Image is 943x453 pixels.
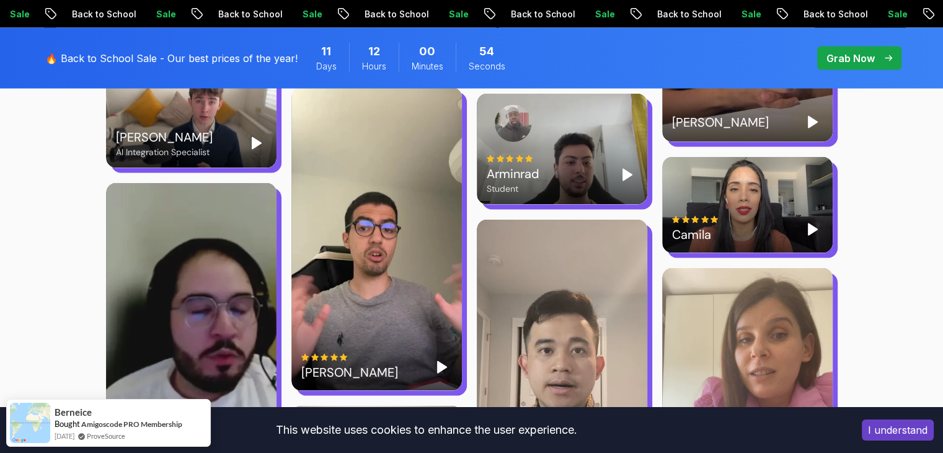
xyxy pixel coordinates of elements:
[291,8,330,20] p: Sale
[487,182,539,195] div: Student
[353,8,437,20] p: Back to School
[55,431,74,441] span: [DATE]
[10,403,50,443] img: provesource social proof notification image
[81,419,182,429] a: Amigoscode PRO Membership
[618,165,637,185] button: Play
[826,51,875,66] p: Grab Now
[144,8,184,20] p: Sale
[9,416,843,444] div: This website uses cookies to enhance the user experience.
[87,431,125,441] a: ProveSource
[479,43,494,60] span: 54 Seconds
[55,407,92,418] span: Berneice
[469,60,505,73] span: Seconds
[116,146,213,158] div: AI Integration Specialist
[803,220,823,240] button: Play
[60,8,144,20] p: Back to School
[730,8,769,20] p: Sale
[412,60,443,73] span: Minutes
[362,60,386,73] span: Hours
[368,43,380,60] span: 12 Hours
[432,357,452,377] button: Play
[437,8,477,20] p: Sale
[487,165,539,182] div: Arminrad
[583,8,623,20] p: Sale
[45,51,298,66] p: 🔥 Back to School Sale - Our best prices of the year!
[876,8,916,20] p: Sale
[803,112,823,132] button: Play
[645,8,730,20] p: Back to School
[247,133,267,153] button: Play
[116,128,213,146] div: [PERSON_NAME]
[672,226,719,243] div: Camila
[862,419,934,441] button: Accept cookies
[672,114,769,131] div: [PERSON_NAME]
[316,60,337,73] span: Days
[321,43,331,60] span: 11 Days
[792,8,876,20] p: Back to School
[419,43,435,60] span: 0 Minutes
[499,8,583,20] p: Back to School
[206,8,291,20] p: Back to School
[301,364,398,381] div: [PERSON_NAME]
[55,419,80,429] span: Bought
